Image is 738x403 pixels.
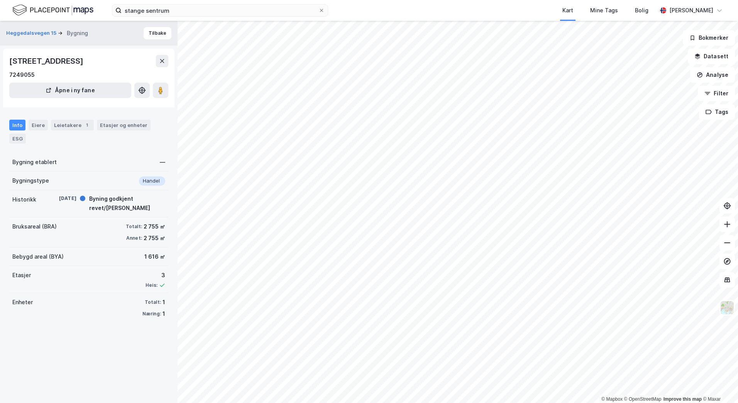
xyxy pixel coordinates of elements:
[46,195,76,202] div: [DATE]
[122,5,318,16] input: Søk på adresse, matrikkel, gårdeiere, leietakere eller personer
[590,6,618,15] div: Mine Tags
[12,298,33,307] div: Enheter
[144,234,165,243] div: 2 755 ㎡
[144,27,171,39] button: Tilbake
[690,67,735,83] button: Analyse
[162,298,165,307] div: 1
[83,121,91,129] div: 1
[126,224,142,230] div: Totalt:
[145,299,161,305] div: Totalt:
[562,6,573,15] div: Kart
[635,6,648,15] div: Bolig
[12,176,49,185] div: Bygningstype
[126,235,142,241] div: Annet:
[144,252,165,261] div: 1 616 ㎡
[144,222,165,231] div: 2 755 ㎡
[162,309,165,318] div: 1
[146,282,157,288] div: Heis:
[9,134,26,144] div: ESG
[720,300,735,315] img: Z
[699,366,738,403] iframe: Chat Widget
[12,271,31,280] div: Etasjer
[89,194,165,213] div: Byning godkjent revet/[PERSON_NAME]
[146,271,165,280] div: 3
[12,195,36,204] div: Historikk
[29,120,48,130] div: Eiere
[160,157,165,167] div: —
[67,29,88,38] div: Bygning
[683,30,735,46] button: Bokmerker
[624,396,662,402] a: OpenStreetMap
[12,157,57,167] div: Bygning etablert
[699,104,735,120] button: Tags
[9,120,25,130] div: Info
[9,83,131,98] button: Åpne i ny fane
[699,366,738,403] div: Kontrollprogram for chat
[664,396,702,402] a: Improve this map
[100,122,147,129] div: Etasjer og enheter
[12,3,93,17] img: logo.f888ab2527a4732fd821a326f86c7f29.svg
[142,311,161,317] div: Næring:
[12,252,64,261] div: Bebygd areal (BYA)
[12,222,57,231] div: Bruksareal (BRA)
[51,120,94,130] div: Leietakere
[688,49,735,64] button: Datasett
[669,6,713,15] div: [PERSON_NAME]
[6,29,58,37] button: Heggedalsvegen 15
[601,396,623,402] a: Mapbox
[9,55,85,67] div: [STREET_ADDRESS]
[698,86,735,101] button: Filter
[9,70,35,80] div: 7249055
